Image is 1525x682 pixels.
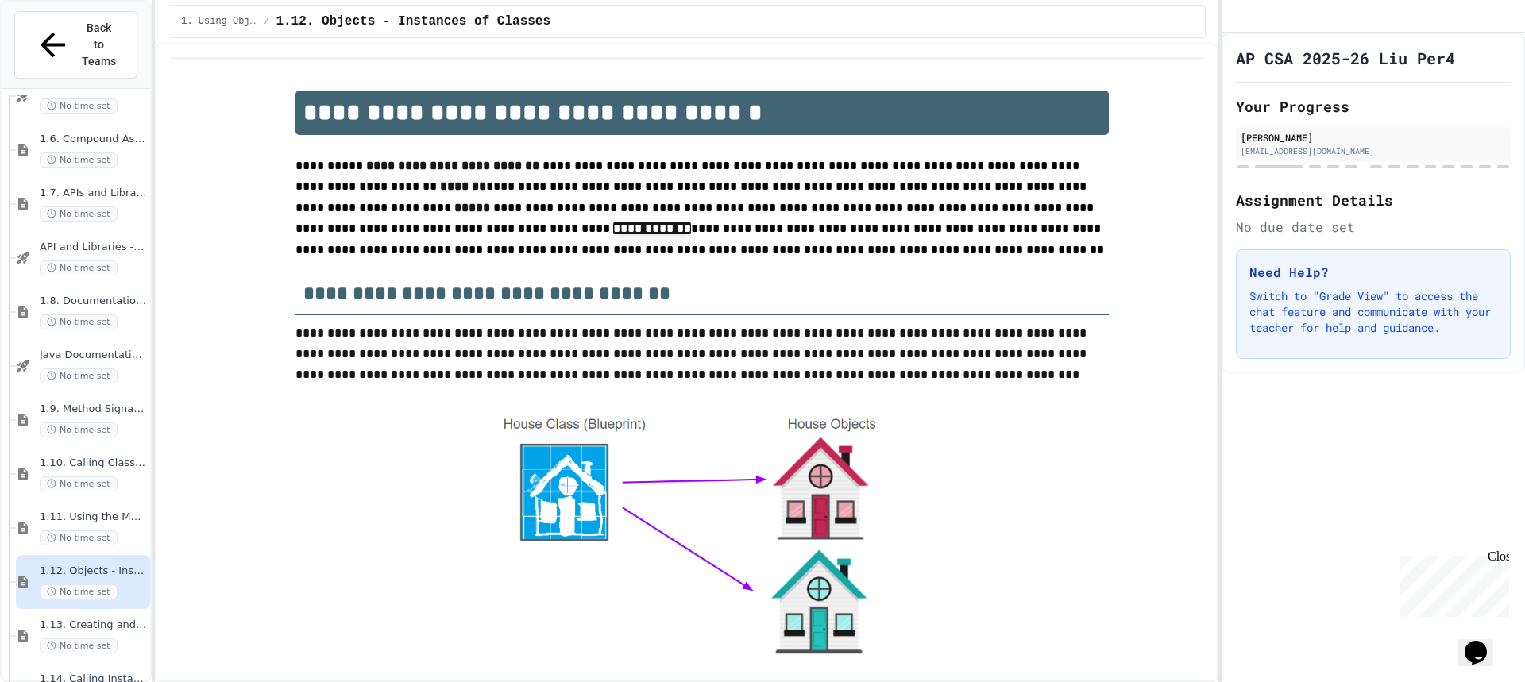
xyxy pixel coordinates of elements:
[40,152,118,168] span: No time set
[40,133,147,146] span: 1.6. Compound Assignment Operators
[40,368,118,383] span: No time set
[40,618,147,632] span: 1.13. Creating and Initializing Objects: Constructors
[40,530,118,545] span: No time set
[1236,95,1511,118] h2: Your Progress
[40,295,147,308] span: 1.8. Documentation with Comments and Preconditions
[40,638,118,653] span: No time set
[40,98,118,114] span: No time set
[276,12,550,31] span: 1.12. Objects - Instances of Classes
[14,11,137,79] button: Back to Teams
[40,206,118,222] span: No time set
[1236,47,1455,69] h1: AP CSA 2025-26 Liu Per4
[1241,145,1506,157] div: [EMAIL_ADDRESS][DOMAIN_NAME]
[40,476,118,491] span: No time set
[40,314,118,329] span: No time set
[1249,288,1497,336] p: Switch to "Grade View" to access the chat feature and communicate with your teacher for help and ...
[40,403,147,416] span: 1.9. Method Signatures
[181,15,257,28] span: 1. Using Objects and Methods
[1249,263,1497,282] h3: Need Help?
[40,457,147,470] span: 1.10. Calling Class Methods
[40,187,147,200] span: 1.7. APIs and Libraries
[40,564,147,578] span: 1.12. Objects - Instances of Classes
[1236,189,1511,211] h2: Assignment Details
[264,15,269,28] span: /
[1458,618,1509,666] iframe: chat widget
[40,422,118,437] span: No time set
[40,241,147,254] span: API and Libraries - Topic 1.7
[40,584,118,599] span: No time set
[81,20,118,70] span: Back to Teams
[40,511,147,524] span: 1.11. Using the Math Class
[40,349,147,362] span: Java Documentation with Comments - Topic 1.8
[40,260,118,275] span: No time set
[1241,130,1506,144] div: [PERSON_NAME]
[1393,549,1509,617] iframe: chat widget
[6,6,110,101] div: Chat with us now!Close
[1236,218,1511,237] div: No due date set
